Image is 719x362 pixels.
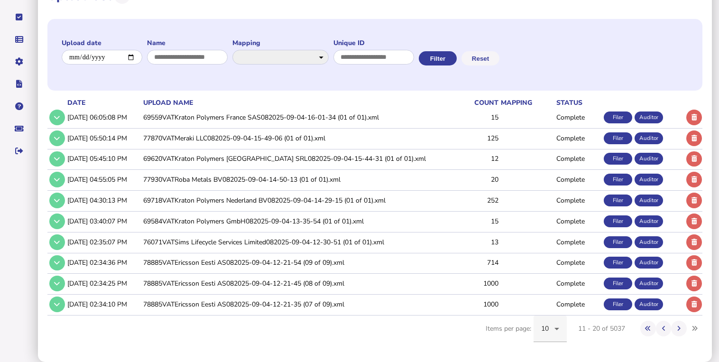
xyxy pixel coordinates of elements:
div: Auditor [635,298,663,310]
button: Filter [419,51,457,65]
td: 13 [455,232,499,251]
button: Data manager [9,29,29,49]
td: 714 [455,253,499,272]
button: Help pages [9,96,29,116]
td: [DATE] 05:45:10 PM [65,149,141,168]
td: Complete [554,128,602,148]
label: Name [147,38,228,47]
td: Complete [554,232,602,251]
td: 76071VATSims Lifecycle Services Limited082025-09-04-12-30-51 (01 of 01).xml [141,232,455,251]
mat-form-field: Change page size [534,316,567,353]
button: Show/hide row detail [49,130,65,146]
td: 78885VATEricsson Eesti AS082025-09-04-12-21-45 (08 of 09).xml [141,274,455,293]
td: Complete [554,211,602,231]
td: Complete [554,191,602,210]
div: Filer [604,195,632,206]
th: status [554,98,602,108]
button: Manage settings [9,52,29,72]
button: Developer hub links [9,74,29,94]
div: Filer [604,111,632,123]
td: 69620VATKraton Polymers [GEOGRAPHIC_DATA] SRL082025-09-04-15-44-31 (01 of 01).xml [141,149,455,168]
div: Auditor [635,174,663,186]
td: [DATE] 02:34:25 PM [65,274,141,293]
th: upload name [141,98,455,108]
td: Complete [554,295,602,314]
div: Filer [604,298,632,310]
button: Delete upload [686,130,702,146]
td: Complete [554,170,602,189]
td: [DATE] 04:55:05 PM [65,170,141,189]
td: [DATE] 02:34:36 PM [65,253,141,272]
div: Auditor [635,153,663,165]
td: 15 [455,211,499,231]
button: Sign out [9,141,29,161]
td: [DATE] 06:05:08 PM [65,108,141,127]
td: 69559VATKraton Polymers France SAS082025-09-04-16-01-34 (01 of 01).xml [141,108,455,127]
td: [DATE] 05:50:14 PM [65,128,141,148]
button: Show/hide row detail [49,151,65,167]
div: Filer [604,132,632,144]
td: 78885VATEricsson Eesti AS082025-09-04-12-21-35 (07 of 09).xml [141,295,455,314]
div: Auditor [635,215,663,227]
td: [DATE] 02:34:10 PM [65,295,141,314]
td: Complete [554,274,602,293]
button: Next page [671,321,687,336]
button: Delete upload [686,172,702,187]
td: 125 [455,128,499,148]
td: 77870VATMeraki LLC082025-09-04-15-49-06 (01 of 01).xml [141,128,455,148]
div: Filer [604,153,632,165]
td: 69584VATKraton Polymers GmbH082025-09-04-13-35-54 (01 of 01).xml [141,211,455,231]
td: 252 [455,191,499,210]
div: Auditor [635,278,663,289]
td: Complete [554,253,602,272]
button: Delete upload [686,276,702,291]
label: Upload date [62,38,142,47]
button: Show/hide row detail [49,193,65,208]
td: 20 [455,170,499,189]
td: Complete [554,108,602,127]
button: Reset [461,51,499,65]
label: Mapping [232,38,329,47]
div: Filer [604,215,632,227]
div: Filer [604,174,632,186]
button: Tasks [9,7,29,27]
div: Items per page: [486,316,567,353]
div: Auditor [635,195,663,206]
div: Auditor [635,132,663,144]
div: Auditor [635,257,663,269]
button: Delete upload [686,193,702,208]
td: 15 [455,108,499,127]
td: 78885VATEricsson Eesti AS082025-09-04-12-21-54 (09 of 09).xml [141,253,455,272]
span: 10 [541,324,549,333]
button: Raise a support ticket [9,119,29,139]
button: Show/hide row detail [49,213,65,229]
td: [DATE] 04:30:13 PM [65,191,141,210]
td: 77930VATRoba Metals BV082025-09-04-14-50-13 (01 of 01).xml [141,170,455,189]
div: Auditor [635,111,663,123]
div: Filer [604,278,632,289]
td: 1000 [455,295,499,314]
button: Show/hide row detail [49,234,65,250]
i: Data manager [15,39,23,40]
button: First page [640,321,656,336]
label: Unique ID [333,38,414,47]
button: Delete upload [686,234,702,250]
td: 1000 [455,274,499,293]
button: Show/hide row detail [49,255,65,271]
div: Filer [604,236,632,248]
button: Last page [687,321,702,336]
td: [DATE] 02:35:07 PM [65,232,141,251]
button: Delete upload [686,297,702,312]
div: Auditor [635,236,663,248]
div: 11 - 20 of 5037 [578,324,625,333]
button: Show/hide row detail [49,297,65,312]
th: count [455,98,499,108]
div: Filer [604,257,632,269]
td: 12 [455,149,499,168]
td: [DATE] 03:40:07 PM [65,211,141,231]
td: Complete [554,149,602,168]
td: 69718VATKraton Polymers Nederland BV082025-09-04-14-29-15 (01 of 01).xml [141,191,455,210]
button: Show/hide row detail [49,110,65,125]
button: Delete upload [686,255,702,271]
button: Delete upload [686,110,702,125]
